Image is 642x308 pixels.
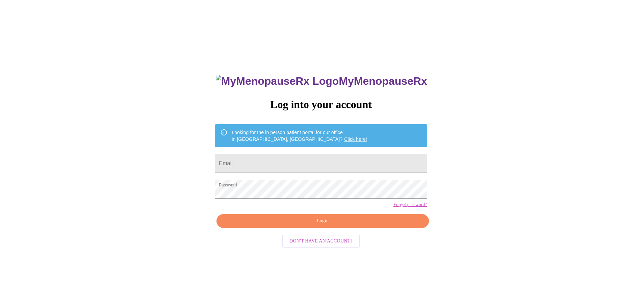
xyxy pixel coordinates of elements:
[282,235,360,248] button: Don't have an account?
[216,214,429,228] button: Login
[216,75,427,87] h3: MyMenopauseRx
[280,238,362,243] a: Don't have an account?
[232,126,367,145] div: Looking for the in person patient portal for our office in [GEOGRAPHIC_DATA], [GEOGRAPHIC_DATA]?
[393,202,427,207] a: Forgot password?
[216,75,339,87] img: MyMenopauseRx Logo
[224,217,421,225] span: Login
[215,98,427,111] h3: Log into your account
[344,136,367,142] a: Click here!
[289,237,353,246] span: Don't have an account?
